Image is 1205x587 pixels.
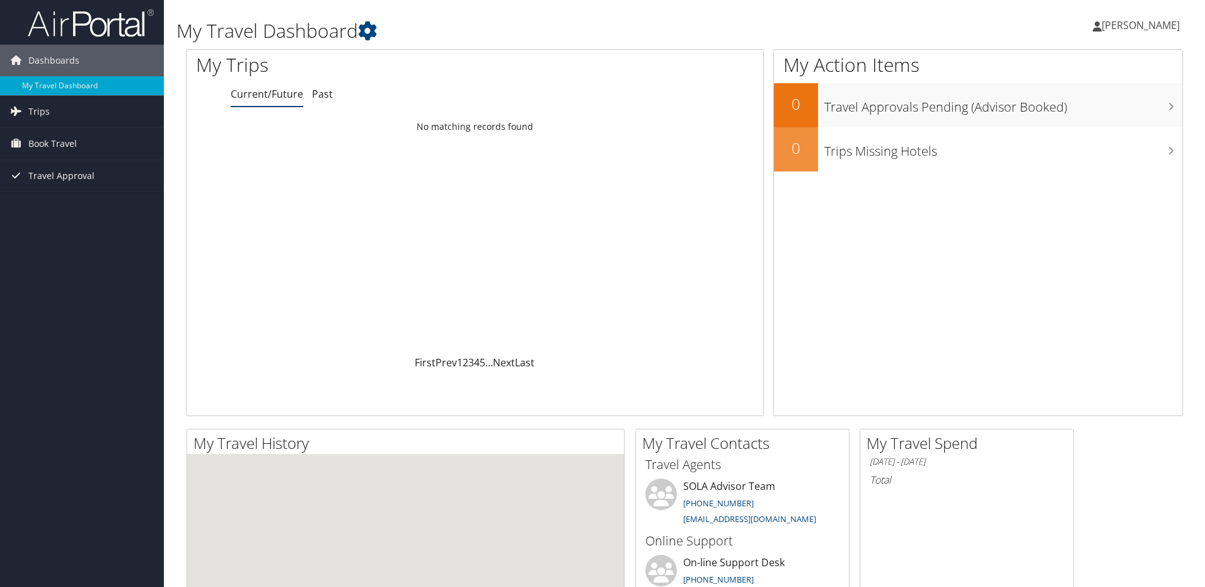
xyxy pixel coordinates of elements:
[480,356,485,369] a: 5
[474,356,480,369] a: 4
[1093,6,1192,44] a: [PERSON_NAME]
[683,574,754,585] a: [PHONE_NUMBER]
[28,45,79,76] span: Dashboards
[415,356,435,369] a: First
[312,87,333,101] a: Past
[457,356,463,369] a: 1
[824,136,1182,160] h3: Trips Missing Hotels
[196,52,514,78] h1: My Trips
[774,93,818,115] h2: 0
[870,473,1064,487] h6: Total
[231,87,303,101] a: Current/Future
[28,96,50,127] span: Trips
[683,497,754,509] a: [PHONE_NUMBER]
[28,160,95,192] span: Travel Approval
[642,433,849,454] h2: My Travel Contacts
[187,115,763,138] td: No matching records found
[774,137,818,159] h2: 0
[645,456,839,474] h3: Travel Agents
[468,356,474,369] a: 3
[870,456,1064,468] h6: [DATE] - [DATE]
[515,356,534,369] a: Last
[463,356,468,369] a: 2
[176,18,854,44] h1: My Travel Dashboard
[867,433,1073,454] h2: My Travel Spend
[774,52,1182,78] h1: My Action Items
[28,8,154,38] img: airportal-logo.png
[493,356,515,369] a: Next
[639,479,846,530] li: SOLA Advisor Team
[774,83,1182,127] a: 0Travel Approvals Pending (Advisor Booked)
[645,532,839,550] h3: Online Support
[435,356,457,369] a: Prev
[485,356,493,369] span: …
[1102,18,1180,32] span: [PERSON_NAME]
[774,127,1182,171] a: 0Trips Missing Hotels
[193,433,624,454] h2: My Travel History
[28,128,77,160] span: Book Travel
[683,513,816,525] a: [EMAIL_ADDRESS][DOMAIN_NAME]
[824,92,1182,116] h3: Travel Approvals Pending (Advisor Booked)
